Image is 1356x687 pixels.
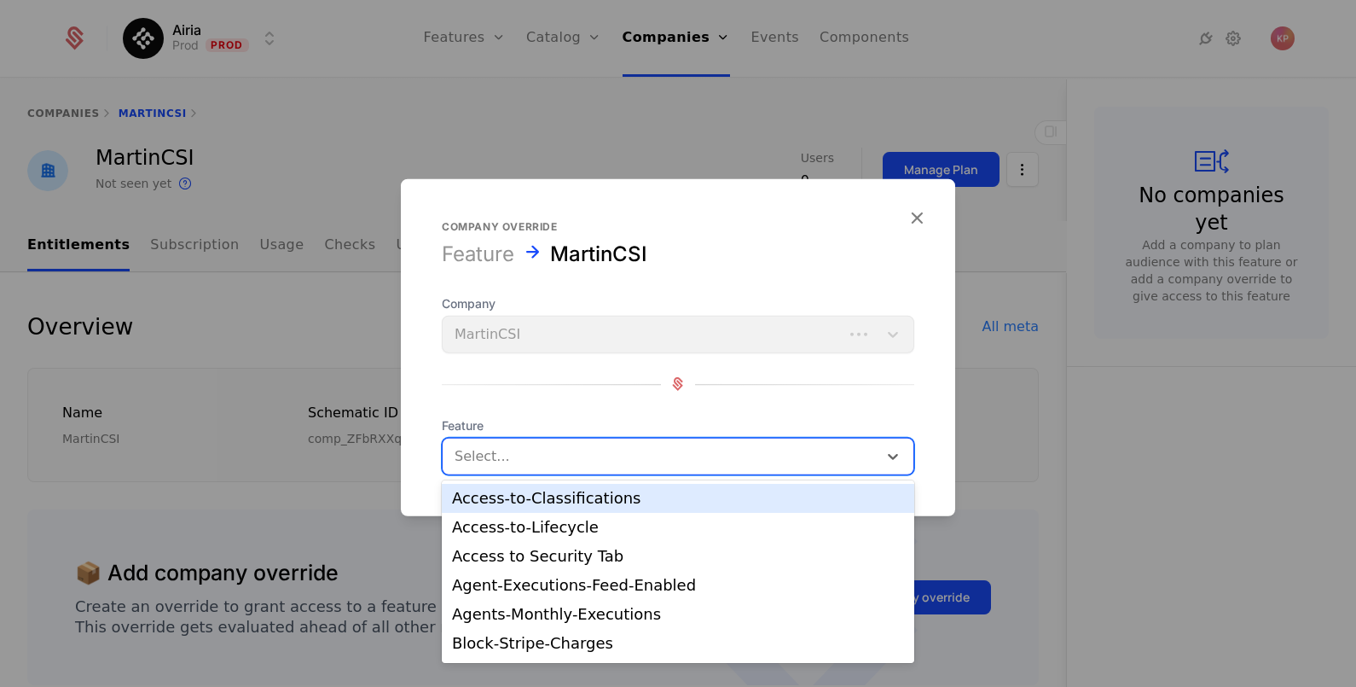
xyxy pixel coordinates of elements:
span: Company [442,294,914,311]
div: MartinCSI [550,240,647,267]
div: Access-to-Lifecycle [452,520,904,535]
div: Company override [442,219,914,233]
div: Agents-Monthly-Executions [452,607,904,622]
div: Block-Stripe-Charges [452,636,904,651]
div: Agent-Executions-Feed-Enabled [452,578,904,593]
span: Feature [442,416,914,434]
div: Access-to-Classifications [452,491,904,506]
div: Feature [442,240,514,267]
div: Access to Security Tab [452,549,904,564]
